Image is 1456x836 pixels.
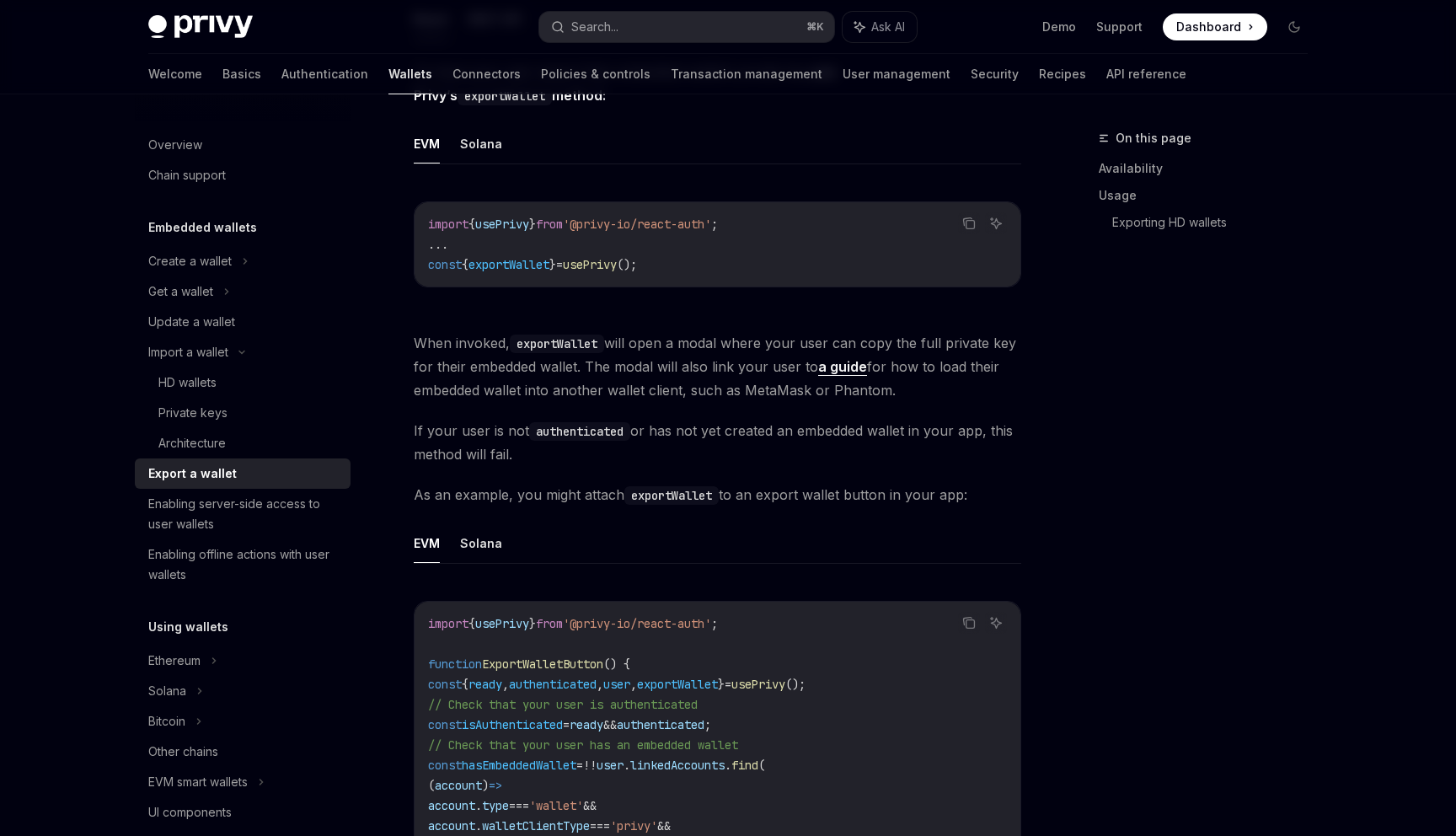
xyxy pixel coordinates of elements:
[971,54,1019,94] a: Security
[624,486,719,505] code: exportWallet
[597,758,624,773] span: user
[158,372,217,393] div: HD wallets
[148,802,232,823] div: UI components
[468,217,475,232] span: {
[549,257,556,272] span: }
[462,717,563,732] span: isAuthenticated
[414,483,1021,506] span: As an example, you might attach to an export wallet button in your app:
[529,616,536,631] span: }
[428,737,738,753] span: // Check that your user has an embedded wallet
[135,489,351,539] a: Enabling server-side access to user wallets
[871,19,905,35] span: Ask AI
[731,677,785,692] span: usePrivy
[1106,54,1186,94] a: API reference
[843,54,950,94] a: User management
[148,494,340,534] div: Enabling server-side access to user wallets
[725,758,731,773] span: .
[462,677,468,692] span: {
[468,257,549,272] span: exportWallet
[428,798,475,813] span: account
[148,651,201,671] div: Ethereum
[711,616,718,631] span: ;
[460,523,502,563] button: Solana
[482,818,590,833] span: walletClientType
[148,464,237,484] div: Export a wallet
[624,758,630,773] span: .
[428,677,462,692] span: const
[428,616,468,631] span: import
[785,677,806,692] span: ();
[529,217,536,232] span: }
[617,257,637,272] span: ();
[583,798,597,813] span: &&
[135,160,351,190] a: Chain support
[985,612,1007,634] button: Ask AI
[539,12,834,42] button: Search...⌘K
[563,616,711,631] span: '@privy-io/react-auth'
[482,656,603,672] span: ExportWalletButton
[1039,54,1086,94] a: Recipes
[731,758,758,773] span: find
[428,758,462,773] span: const
[414,523,440,563] button: EVM
[148,342,228,362] div: Import a wallet
[637,677,718,692] span: exportWallet
[1281,13,1308,40] button: Toggle dark mode
[603,717,617,732] span: &&
[704,717,711,732] span: ;
[510,335,604,353] code: exportWallet
[1112,209,1321,236] a: Exporting HD wallets
[148,772,248,792] div: EVM smart wallets
[529,798,583,813] span: 'wallet'
[630,677,637,692] span: ,
[475,818,482,833] span: .
[148,742,218,762] div: Other chains
[135,307,351,337] a: Update a wallet
[475,616,529,631] span: usePrivy
[135,539,351,590] a: Enabling offline actions with user wallets
[148,312,235,332] div: Update a wallet
[1163,13,1267,40] a: Dashboard
[468,616,475,631] span: {
[570,717,603,732] span: ready
[806,20,824,34] span: ⌘ K
[148,544,340,585] div: Enabling offline actions with user wallets
[711,217,718,232] span: ;
[571,17,618,37] div: Search...
[428,697,698,712] span: // Check that your user is authenticated
[1099,155,1321,182] a: Availability
[135,428,351,458] a: Architecture
[281,54,368,94] a: Authentication
[414,419,1021,466] span: If your user is not or has not yet created an embedded wallet in your app, this method will fail.
[536,616,563,631] span: from
[758,758,765,773] span: (
[1099,182,1321,209] a: Usage
[148,617,228,637] h5: Using wallets
[460,124,502,163] button: Solana
[509,798,529,813] span: ===
[556,257,563,272] span: =
[222,54,261,94] a: Basics
[158,433,226,453] div: Architecture
[529,422,630,441] code: authenticated
[158,403,227,423] div: Private keys
[1042,19,1076,35] a: Demo
[985,212,1007,234] button: Ask AI
[1176,19,1241,35] span: Dashboard
[630,758,725,773] span: linkedAccounts
[475,798,482,813] span: .
[135,797,351,828] a: UI components
[388,54,432,94] a: Wallets
[590,818,610,833] span: ===
[148,251,232,271] div: Create a wallet
[541,54,650,94] a: Policies & controls
[135,130,351,160] a: Overview
[603,677,630,692] span: user
[958,612,980,634] button: Copy the contents from the code block
[428,217,468,232] span: import
[428,656,482,672] span: function
[597,677,603,692] span: ,
[148,165,226,185] div: Chain support
[435,778,482,793] span: account
[462,257,468,272] span: {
